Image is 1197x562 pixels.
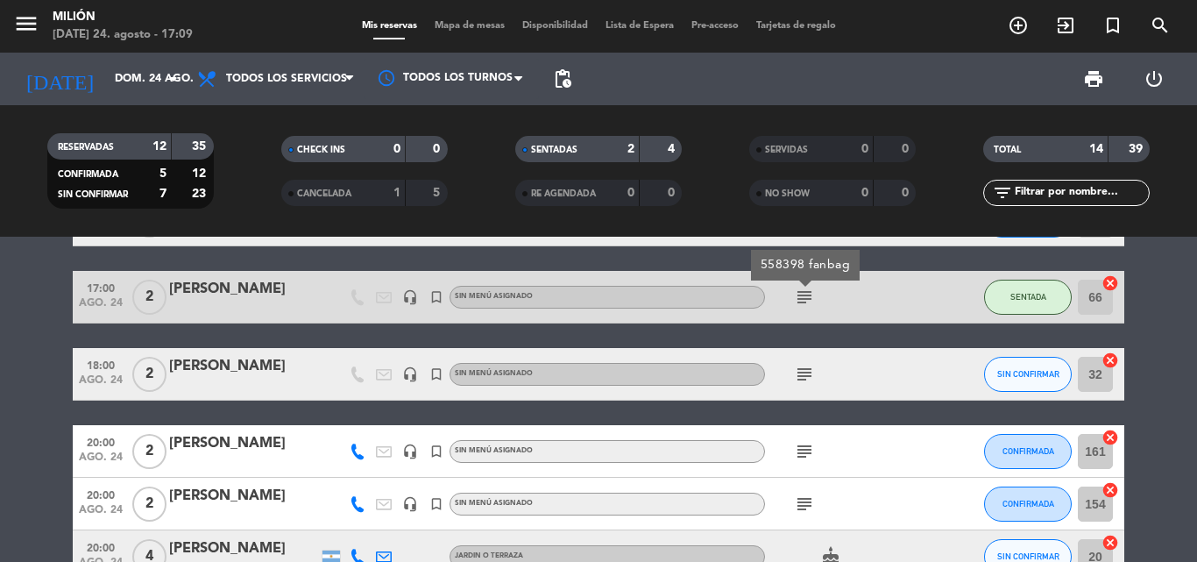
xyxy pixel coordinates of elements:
div: [PERSON_NAME] [169,278,318,301]
div: Milión [53,9,193,26]
i: power_settings_new [1144,68,1165,89]
span: SIN CONFIRMAR [997,551,1059,561]
div: [PERSON_NAME] [169,432,318,455]
span: NO SHOW [765,189,810,198]
i: filter_list [992,182,1013,203]
span: 2 [132,434,166,469]
strong: 5 [433,187,443,199]
i: headset_mic [402,444,418,459]
span: 20:00 [79,431,123,452]
i: exit_to_app [1055,15,1076,36]
span: 2 [132,357,166,392]
i: turned_in_not [1102,15,1123,36]
button: CONFIRMADA [984,434,1072,469]
div: [PERSON_NAME] [169,355,318,378]
div: [DATE] 24. agosto - 17:09 [53,26,193,44]
div: LOG OUT [1123,53,1184,105]
strong: 0 [433,143,443,155]
span: pending_actions [552,68,573,89]
i: cancel [1101,481,1119,499]
strong: 0 [902,187,912,199]
span: Todos los servicios [226,73,347,85]
span: Pre-acceso [683,21,747,31]
strong: 5 [159,167,166,180]
span: 20:00 [79,537,123,557]
i: cancel [1101,534,1119,551]
span: SIN CONFIRMAR [997,369,1059,379]
span: 2 [132,280,166,315]
span: CONFIRMADA [1002,446,1054,456]
span: ago. 24 [79,297,123,317]
i: menu [13,11,39,37]
span: CHECK INS [297,146,345,154]
i: cancel [1101,352,1119,369]
strong: 12 [192,167,209,180]
i: subject [794,364,815,385]
div: [PERSON_NAME] [169,485,318,508]
strong: 12 [152,140,166,153]
strong: 14 [1089,143,1103,155]
strong: 0 [902,143,912,155]
i: turned_in_not [429,289,444,305]
i: turned_in_not [429,444,444,459]
i: headset_mic [402,366,418,382]
span: Sin menú asignado [455,370,533,377]
strong: 7 [159,188,166,200]
button: menu [13,11,39,43]
i: subject [794,441,815,462]
i: [DATE] [13,60,106,98]
span: JARDIN o TERRAZA [455,552,523,559]
span: 18:00 [79,354,123,374]
span: ago. 24 [79,504,123,524]
strong: 35 [192,140,209,153]
input: Filtrar por nombre... [1013,183,1149,203]
span: RE AGENDADA [531,189,596,198]
strong: 0 [861,187,868,199]
i: turned_in_not [429,366,444,382]
strong: 23 [192,188,209,200]
strong: 0 [861,143,868,155]
button: CONFIRMADA [984,487,1072,522]
span: 20:00 [79,484,123,504]
i: cancel [1101,429,1119,446]
span: 2 [132,487,166,522]
span: Mapa de mesas [426,21,514,31]
i: headset_mic [402,289,418,305]
strong: 0 [393,143,400,155]
div: 558398 fanbag [761,256,851,274]
span: print [1083,68,1104,89]
button: SIN CONFIRMAR [984,357,1072,392]
strong: 39 [1129,143,1146,155]
span: 17:00 [79,277,123,297]
span: SIN CONFIRMAR [58,190,128,199]
i: arrow_drop_down [163,68,184,89]
span: Sin menú asignado [455,293,533,300]
strong: 1 [393,187,400,199]
strong: 4 [668,143,678,155]
span: CONFIRMADA [1002,499,1054,509]
strong: 0 [627,187,634,199]
span: SENTADAS [531,146,577,154]
span: Sin menú asignado [455,500,533,507]
span: RESERVADAS [58,143,114,152]
div: [PERSON_NAME] [169,537,318,560]
span: SERVIDAS [765,146,808,154]
i: search [1150,15,1171,36]
i: cancel [1101,274,1119,292]
span: TOTAL [994,146,1021,154]
i: subject [794,494,815,515]
i: headset_mic [402,496,418,512]
span: Tarjetas de regalo [747,21,845,31]
button: SENTADA [984,280,1072,315]
span: CANCELADA [297,189,351,198]
strong: 2 [627,143,634,155]
span: ago. 24 [79,452,123,472]
span: ago. 24 [79,374,123,395]
span: Sin menú asignado [455,447,533,454]
strong: 0 [668,187,678,199]
span: Lista de Espera [597,21,683,31]
span: CONFIRMADA [58,170,118,179]
span: Disponibilidad [514,21,597,31]
i: add_circle_outline [1008,15,1029,36]
i: subject [794,287,815,308]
